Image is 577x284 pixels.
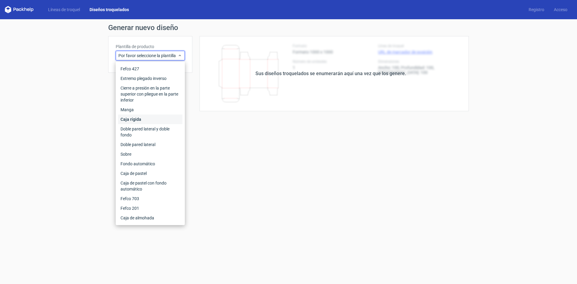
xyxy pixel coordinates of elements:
[121,161,155,166] font: Fondo automático
[121,181,166,191] font: Caja de pastel con fondo automático
[48,7,80,12] font: Líneas de troquel
[121,107,134,112] font: Manga
[549,7,572,13] a: Acceso
[121,66,139,71] font: Fefco 427
[554,7,567,12] font: Acceso
[121,196,139,201] font: Fefco 703
[121,206,139,211] font: Fefco 201
[524,7,549,13] a: Registro
[121,117,141,122] font: Caja rígida
[43,7,85,13] a: Líneas de troquel
[121,152,131,157] font: Sobre
[121,171,147,176] font: Caja de pastel
[108,23,178,32] font: Generar nuevo diseño
[529,7,544,12] font: Registro
[90,7,129,12] font: Diseños troquelados
[121,142,155,147] font: Doble pared lateral
[255,71,406,76] font: Sus diseños troquelados se enumerarán aquí una vez que los genere.
[116,44,154,49] font: Plantilla de producto
[85,7,134,13] a: Diseños troquelados
[121,215,154,220] font: Caja de almohada
[118,53,176,58] font: Por favor seleccione la plantilla
[121,76,166,81] font: Extremo plegado inverso
[121,86,178,102] font: Cierre a presión en la parte superior con pliegue en la parte inferior
[121,127,169,137] font: Doble pared lateral y doble fondo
